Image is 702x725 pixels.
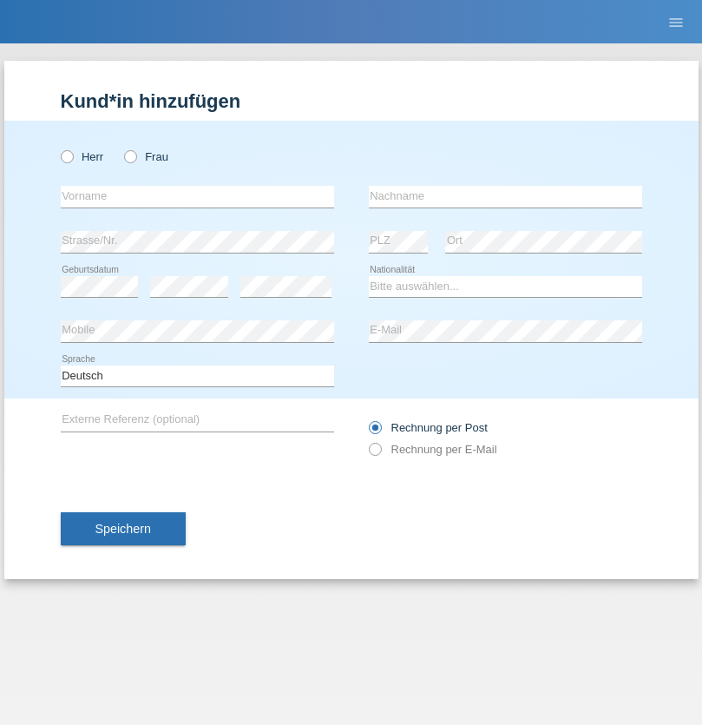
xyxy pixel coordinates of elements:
label: Rechnung per Post [369,421,488,434]
label: Herr [61,150,104,163]
input: Rechnung per E-Mail [369,443,380,465]
label: Rechnung per E-Mail [369,443,497,456]
input: Rechnung per Post [369,421,380,443]
button: Speichern [61,512,186,545]
input: Herr [61,150,72,161]
input: Frau [124,150,135,161]
a: menu [659,16,693,27]
label: Frau [124,150,168,163]
i: menu [667,14,685,31]
h1: Kund*in hinzufügen [61,90,642,112]
span: Speichern [95,522,151,536]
